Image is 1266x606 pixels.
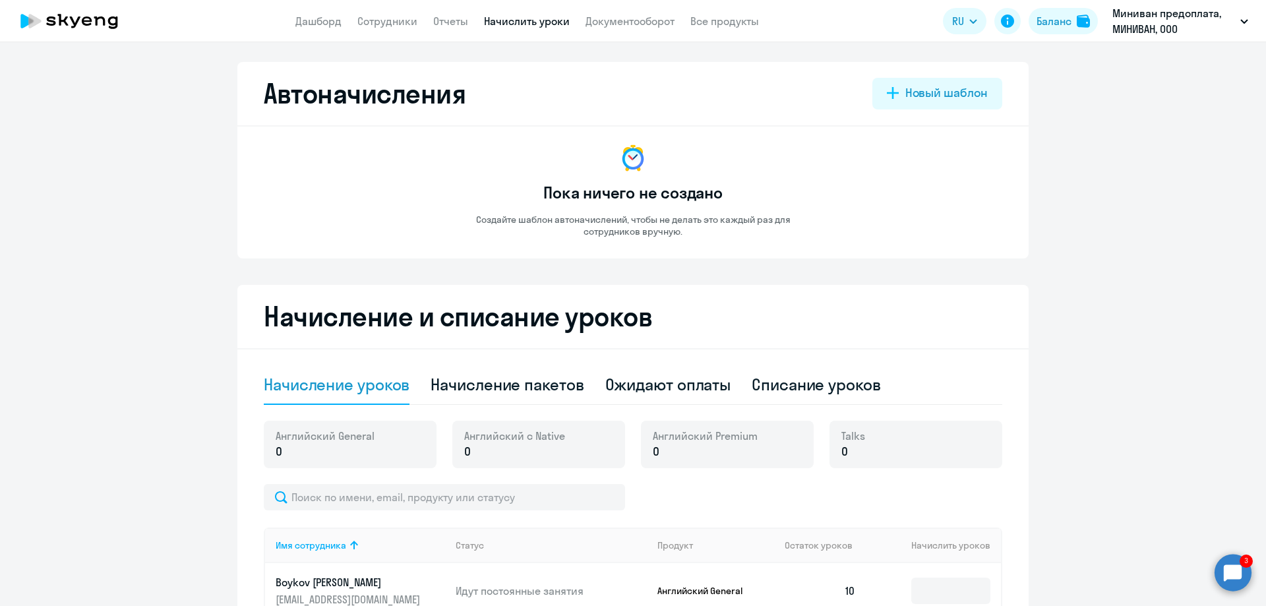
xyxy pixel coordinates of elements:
div: Начисление уроков [264,374,409,395]
div: Остаток уроков [785,539,866,551]
button: Миниван предоплата, МИНИВАН, ООО [1106,5,1255,37]
div: Статус [456,539,484,551]
button: Новый шаблон [872,78,1002,109]
input: Поиск по имени, email, продукту или статусу [264,484,625,510]
h2: Автоначисления [264,78,466,109]
div: Начисление пакетов [431,374,584,395]
a: Все продукты [690,15,759,28]
h3: Пока ничего не создано [543,182,723,203]
p: Миниван предоплата, МИНИВАН, ООО [1112,5,1235,37]
div: Статус [456,539,647,551]
p: Идут постоянные занятия [456,584,647,598]
span: Английский General [276,429,375,443]
a: Отчеты [433,15,468,28]
span: 0 [841,443,848,460]
div: Имя сотрудника [276,539,445,551]
p: Boykov [PERSON_NAME] [276,575,423,590]
div: Продукт [657,539,693,551]
span: RU [952,13,964,29]
div: Ожидают оплаты [605,374,731,395]
p: Английский General [657,585,756,597]
div: Списание уроков [752,374,881,395]
span: 0 [464,443,471,460]
div: Продукт [657,539,775,551]
span: 0 [653,443,659,460]
div: Баланс [1037,13,1071,29]
div: Имя сотрудника [276,539,346,551]
a: Дашборд [295,15,342,28]
a: Документооборот [586,15,675,28]
h2: Начисление и списание уроков [264,301,1002,332]
a: Сотрудники [357,15,417,28]
span: 0 [276,443,282,460]
div: Новый шаблон [905,84,988,102]
span: Остаток уроков [785,539,853,551]
button: Балансbalance [1029,8,1098,34]
img: no-data [617,142,649,174]
p: Создайте шаблон автоначислений, чтобы не делать это каждый раз для сотрудников вручную. [448,214,818,237]
img: balance [1077,15,1090,28]
th: Начислить уроков [866,528,1001,563]
button: RU [943,8,986,34]
span: Английский Premium [653,429,758,443]
a: Начислить уроки [484,15,570,28]
span: Talks [841,429,865,443]
span: Английский с Native [464,429,565,443]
